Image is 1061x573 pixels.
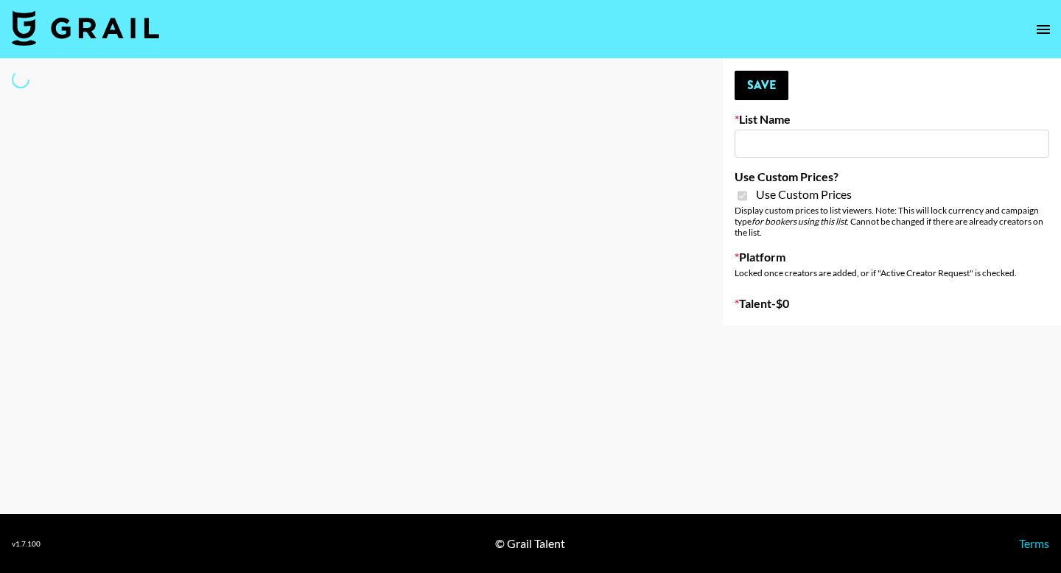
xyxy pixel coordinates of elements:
label: Use Custom Prices? [735,169,1049,184]
div: Locked once creators are added, or if "Active Creator Request" is checked. [735,267,1049,278]
label: List Name [735,112,1049,127]
a: Terms [1019,536,1049,550]
div: Display custom prices to list viewers. Note: This will lock currency and campaign type . Cannot b... [735,205,1049,238]
div: © Grail Talent [495,536,565,551]
label: Platform [735,250,1049,264]
img: Grail Talent [12,10,159,46]
button: open drawer [1029,15,1058,44]
em: for bookers using this list [752,216,847,227]
label: Talent - $ 0 [735,296,1049,311]
div: v 1.7.100 [12,539,41,549]
button: Save [735,71,788,100]
span: Use Custom Prices [756,187,852,202]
